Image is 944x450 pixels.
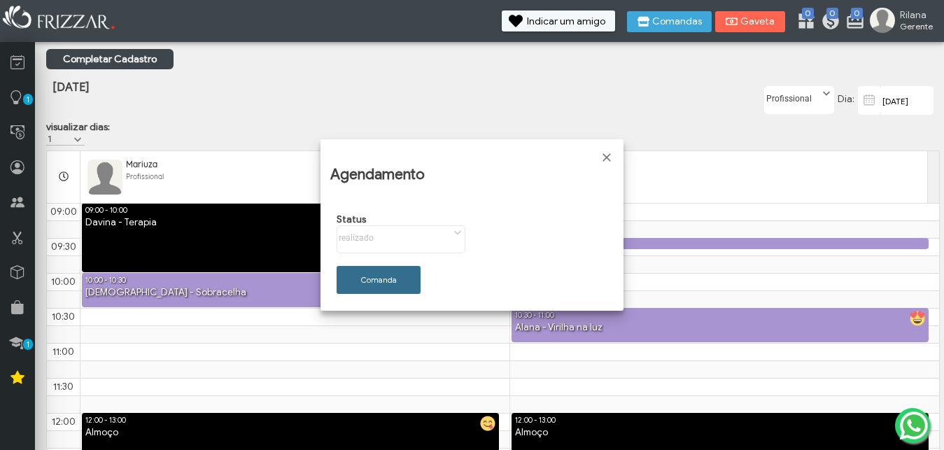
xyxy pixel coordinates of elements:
[715,11,785,32] button: Gaveta
[23,94,33,105] span: 1
[82,286,498,300] div: [DEMOGRAPHIC_DATA] - Sobracelha
[52,416,76,428] span: 12:00
[126,172,164,181] span: Profissional
[851,8,863,19] span: 0
[46,121,110,133] label: visualizar dias:
[512,426,929,440] div: Almoço
[826,8,838,19] span: 0
[740,17,775,27] span: Gaveta
[802,8,814,19] span: 0
[627,11,712,32] button: Comandas
[85,276,126,285] span: 10:00 - 10:30
[51,276,76,288] span: 10:00
[46,49,174,69] a: Completar Cadastro
[51,241,76,253] span: 09:30
[82,216,498,230] div: Davina - Terapia
[50,206,77,218] span: 09:00
[861,92,878,108] img: calendar-01.svg
[337,213,366,225] strong: Status
[515,416,556,425] span: 12:00 - 13:00
[52,346,74,358] span: 11:00
[85,416,126,425] span: 12:00 - 13:00
[652,17,702,27] span: Comandas
[910,311,925,326] img: realizado.png
[346,275,411,286] span: Comanda
[900,9,933,21] span: Rilana
[46,133,72,145] label: 1
[527,17,605,27] span: Indicar um amigo
[52,80,89,94] span: [DATE]
[480,416,495,431] img: almoco.png
[330,165,425,183] h2: Agendamento
[52,311,75,323] span: 10:30
[502,10,615,31] button: Indicar um amigo
[821,11,835,34] a: 0
[53,381,73,393] span: 11:30
[515,311,554,320] span: 10:30 - 11:00
[337,266,421,294] button: Comanda
[85,206,127,215] span: 09:00 - 10:00
[126,159,157,169] span: Mariuza
[512,321,929,335] div: Alana - Virilha na luz
[82,426,498,440] div: Almoço
[900,21,933,31] span: Gerente
[23,339,33,350] span: 1
[765,87,821,104] label: Profissional
[600,150,614,164] a: Fechar
[897,409,931,442] img: whatsapp.png
[796,11,810,34] a: 0
[870,8,937,36] a: Rilana Gerente
[87,160,122,195] img: FuncionarioFotoBean_get.xhtml
[881,86,934,115] input: data
[838,93,854,105] span: Dia:
[845,11,859,34] a: 0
